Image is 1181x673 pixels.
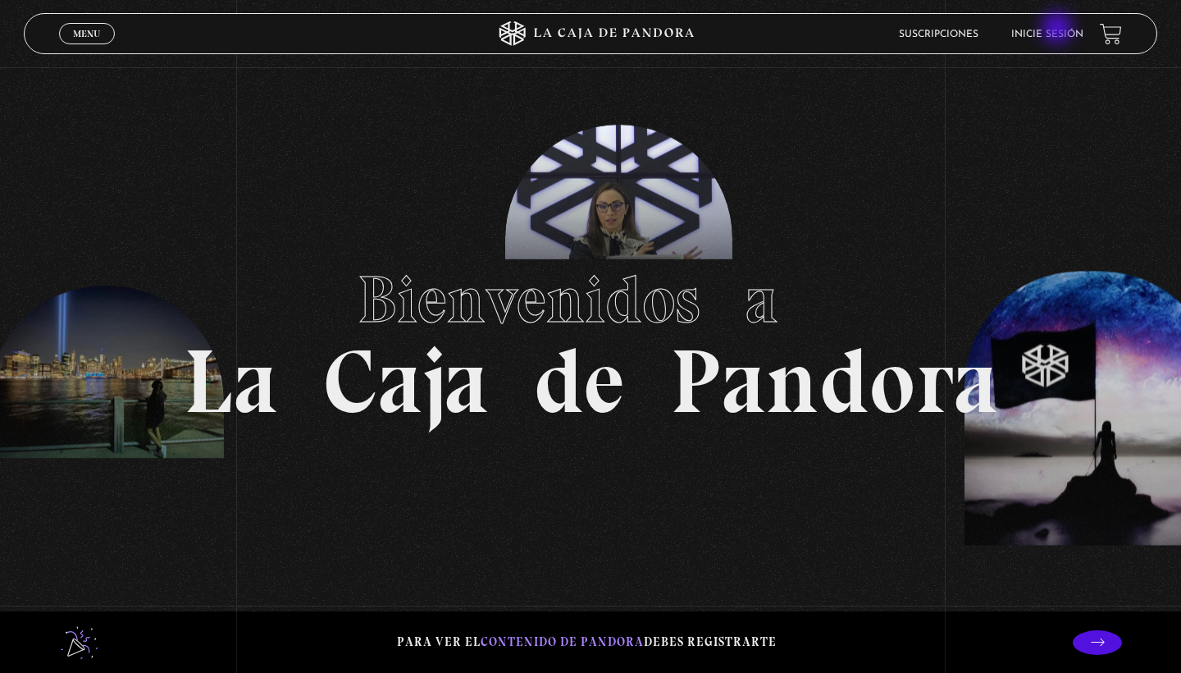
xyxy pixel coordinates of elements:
span: contenido de Pandora [481,634,644,649]
p: Para ver el debes registrarte [397,631,777,653]
span: Bienvenidos a [358,260,823,339]
a: View your shopping cart [1100,23,1122,45]
a: Inicie sesión [1011,30,1083,39]
h1: La Caja de Pandora [184,246,998,427]
span: Cerrar [68,43,107,54]
a: Suscripciones [899,30,978,39]
span: Menu [73,29,100,39]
